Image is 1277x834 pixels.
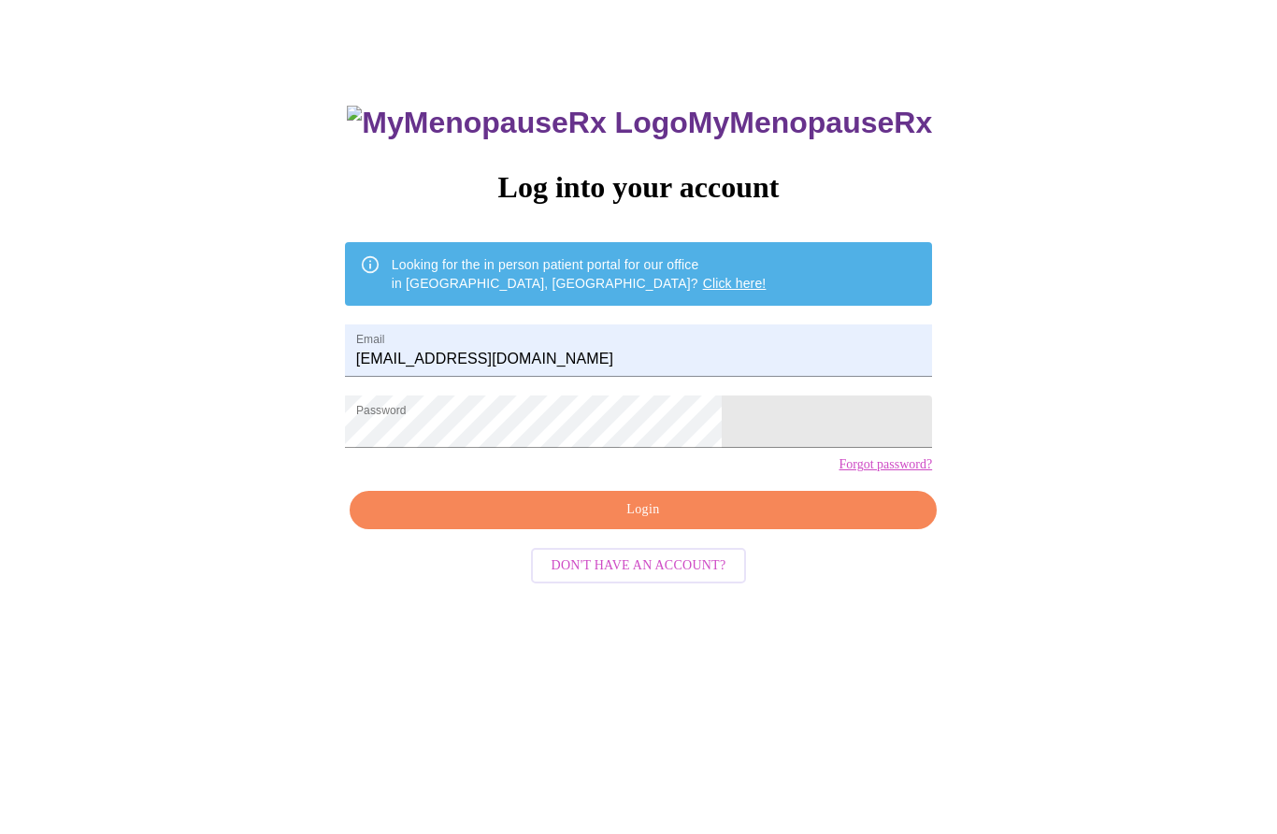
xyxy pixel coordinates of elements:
a: Don't have an account? [526,557,752,573]
a: Forgot password? [839,458,932,473]
h3: Log into your account [345,171,932,206]
span: Don't have an account? [552,555,726,579]
button: Don't have an account? [531,549,747,585]
h3: MyMenopauseRx [347,107,932,141]
span: Login [371,499,915,523]
button: Login [350,492,937,530]
div: Looking for the in person patient portal for our office in [GEOGRAPHIC_DATA], [GEOGRAPHIC_DATA]? [392,249,767,301]
a: Click here! [703,277,767,292]
img: MyMenopauseRx Logo [347,107,687,141]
